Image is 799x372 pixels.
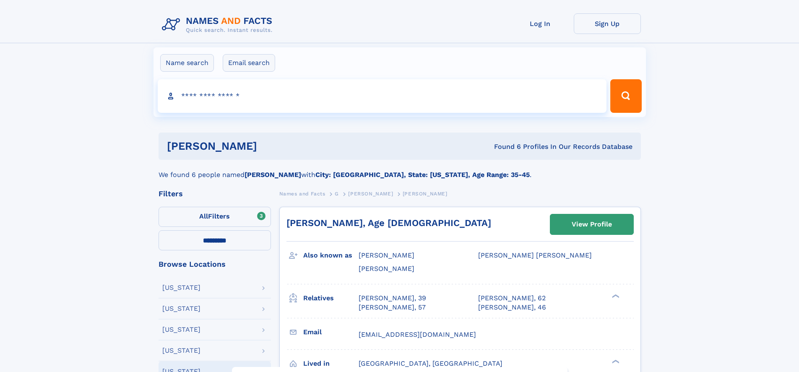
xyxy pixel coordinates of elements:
[303,248,359,263] h3: Also known as
[303,291,359,305] h3: Relatives
[162,347,200,354] div: [US_STATE]
[359,251,414,259] span: [PERSON_NAME]
[572,215,612,234] div: View Profile
[162,284,200,291] div: [US_STATE]
[286,218,491,228] a: [PERSON_NAME], Age [DEMOGRAPHIC_DATA]
[610,293,620,299] div: ❯
[359,359,502,367] span: [GEOGRAPHIC_DATA], [GEOGRAPHIC_DATA]
[159,13,279,36] img: Logo Names and Facts
[158,79,607,113] input: search input
[335,191,339,197] span: G
[303,356,359,371] h3: Lived in
[303,325,359,339] h3: Email
[610,79,641,113] button: Search Button
[507,13,574,34] a: Log In
[159,160,641,180] div: We found 6 people named with .
[550,214,633,234] a: View Profile
[245,171,301,179] b: [PERSON_NAME]
[403,191,448,197] span: [PERSON_NAME]
[159,207,271,227] label: Filters
[359,294,426,303] a: [PERSON_NAME], 39
[348,191,393,197] span: [PERSON_NAME]
[279,188,325,199] a: Names and Facts
[359,330,476,338] span: [EMAIL_ADDRESS][DOMAIN_NAME]
[223,54,275,72] label: Email search
[160,54,214,72] label: Name search
[315,171,530,179] b: City: [GEOGRAPHIC_DATA], State: [US_STATE], Age Range: 35-45
[159,190,271,198] div: Filters
[159,260,271,268] div: Browse Locations
[162,326,200,333] div: [US_STATE]
[478,251,592,259] span: [PERSON_NAME] [PERSON_NAME]
[478,303,546,312] a: [PERSON_NAME], 46
[348,188,393,199] a: [PERSON_NAME]
[610,359,620,364] div: ❯
[478,294,546,303] a: [PERSON_NAME], 62
[162,305,200,312] div: [US_STATE]
[375,142,632,151] div: Found 6 Profiles In Our Records Database
[359,303,426,312] a: [PERSON_NAME], 57
[359,265,414,273] span: [PERSON_NAME]
[335,188,339,199] a: G
[167,141,376,151] h1: [PERSON_NAME]
[574,13,641,34] a: Sign Up
[199,212,208,220] span: All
